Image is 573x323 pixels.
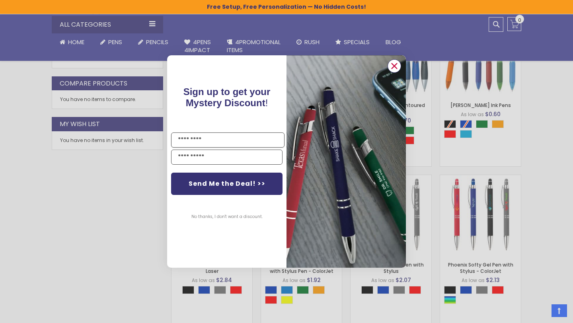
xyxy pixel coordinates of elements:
button: No thanks, I don't want a discount. [187,207,267,227]
span: Sign up to get your Mystery Discount [183,86,271,108]
button: Close dialog [388,59,401,73]
button: Send Me the Deal! >> [171,173,283,195]
span: ! [183,86,271,108]
img: pop-up-image [286,55,406,267]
